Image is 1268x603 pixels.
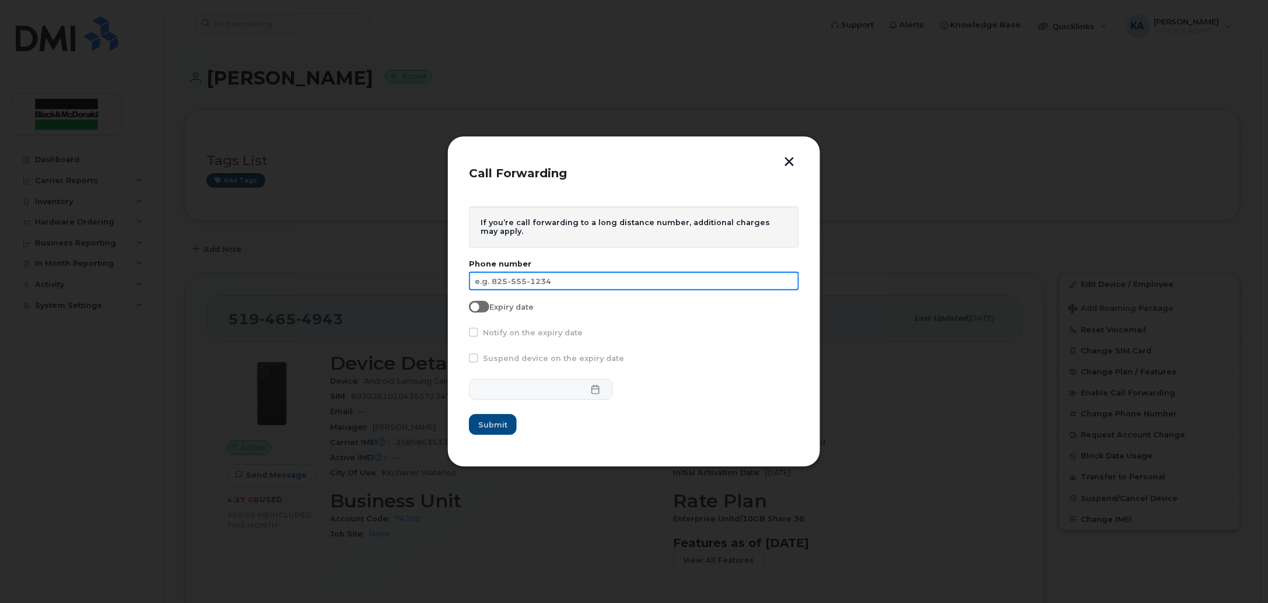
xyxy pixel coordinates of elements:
span: Submit [478,419,507,430]
input: e.g. 825-555-1234 [469,272,799,290]
span: Expiry date [489,303,534,311]
div: If you’re call forwarding to a long distance number, additional charges may apply. [469,206,799,248]
input: Expiry date [469,301,478,310]
span: Call Forwarding [469,166,567,180]
label: Phone number [469,260,799,268]
button: Submit [469,414,517,435]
